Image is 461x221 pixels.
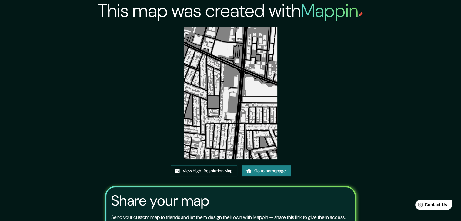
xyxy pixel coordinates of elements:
[407,197,454,214] iframe: Help widget launcher
[242,165,291,176] a: Go to homepage
[184,27,278,159] img: created-map
[111,192,209,209] h3: Share your map
[171,165,237,176] a: View High-Resolution Map
[111,214,346,221] p: Send your custom map to friends and let them design their own with Mappin — share this link to gi...
[358,12,363,17] img: mappin-pin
